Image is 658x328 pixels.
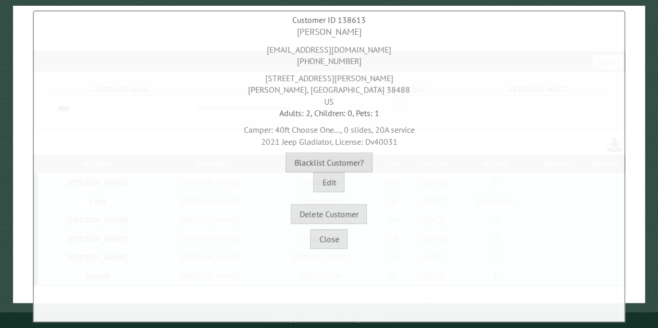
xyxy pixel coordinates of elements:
button: Delete Customer [291,204,367,224]
div: Customer ID 138613 [36,14,622,26]
button: Blacklist Customer? [285,153,373,172]
div: [EMAIL_ADDRESS][DOMAIN_NAME] [PHONE_NUMBER] [36,39,622,67]
div: [STREET_ADDRESS][PERSON_NAME] [PERSON_NAME], [GEOGRAPHIC_DATA] 38488 US [36,67,622,107]
div: Camper: 40ft Choose One..., 0 slides, 20A service [36,119,622,147]
button: Close [310,229,347,249]
div: [PERSON_NAME] [36,26,622,39]
span: 2021 Jeep Gladiator, License: Dv40031 [260,136,397,147]
small: © Campground Commander LLC. All rights reserved. [270,317,388,323]
div: Adults: 2, Children: 0, Pets: 1 [36,107,622,119]
button: Edit [313,172,344,192]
